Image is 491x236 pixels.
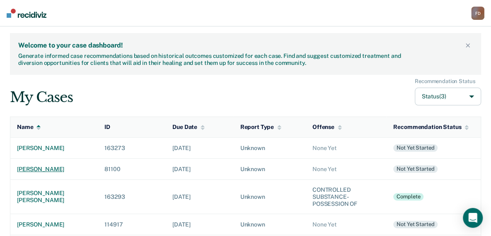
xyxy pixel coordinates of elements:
div: CONTROLLED SUBSTANCE-POSSESSION OF [312,186,380,207]
div: Complete [393,193,423,200]
td: [DATE] [166,179,233,214]
td: 163293 [98,179,166,214]
td: Unknown [234,158,306,179]
button: FD [471,7,484,20]
div: Not yet started [393,144,438,152]
div: [PERSON_NAME] [PERSON_NAME] [17,190,91,204]
td: [DATE] [166,158,233,179]
div: None Yet [312,166,380,173]
div: None Yet [312,145,380,152]
div: ID [104,124,110,131]
td: Unknown [234,137,306,158]
div: [PERSON_NAME] [17,221,91,228]
div: My Cases [10,89,73,106]
div: Name [17,124,41,131]
div: Not yet started [393,165,438,173]
div: Generate informed case recommendations based on historical outcomes customized for each case. Fin... [18,52,403,67]
div: [PERSON_NAME] [17,145,91,152]
td: [DATE] [166,137,233,158]
div: Recommendation Status [415,78,475,85]
div: None Yet [312,221,380,228]
td: 81100 [98,158,166,179]
td: 114917 [98,214,166,235]
button: Status(3) [415,88,481,105]
div: Not yet started [393,221,438,228]
div: Due Date [172,124,205,131]
td: 163273 [98,137,166,158]
div: F D [471,7,484,20]
td: Unknown [234,214,306,235]
div: Recommendation Status [393,124,469,131]
td: Unknown [234,179,306,214]
div: Report Type [240,124,281,131]
div: Open Intercom Messenger [463,208,483,228]
div: Offense [312,124,342,131]
div: Welcome to your case dashboard! [18,41,463,49]
div: [PERSON_NAME] [17,166,91,173]
td: [DATE] [166,214,233,235]
img: Recidiviz [7,9,46,18]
